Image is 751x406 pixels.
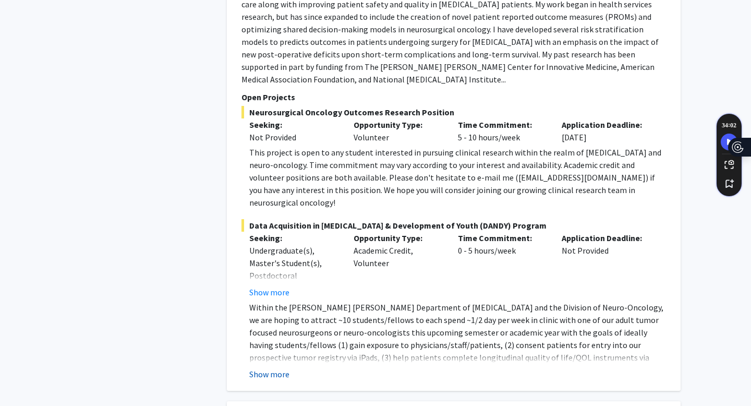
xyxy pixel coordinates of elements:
div: Not Provided [249,131,338,144]
div: 0 - 5 hours/week [450,232,554,298]
p: Within the [PERSON_NAME] [PERSON_NAME] Department of [MEDICAL_DATA] and the Division of Neuro-Onc... [249,301,666,389]
iframe: Chat [8,359,44,398]
p: Open Projects [241,91,666,103]
span: Neurosurgical Oncology Outcomes Research Position [241,106,666,118]
button: Show more [249,286,289,298]
p: Application Deadline: [562,232,650,244]
p: Seeking: [249,118,338,131]
button: Show more [249,368,289,380]
p: Opportunity Type: [354,232,442,244]
div: Not Provided [554,232,658,298]
p: Application Deadline: [562,118,650,131]
span: Data Acquisition in [MEDICAL_DATA] & Development of Youth (DANDY) Program [241,219,666,232]
p: Time Commitment: [458,232,547,244]
div: Volunteer [346,118,450,144]
div: Academic Credit, Volunteer [346,232,450,298]
p: Time Commitment: [458,118,547,131]
div: [DATE] [554,118,658,144]
div: Undergraduate(s), Master's Student(s), Postdoctoral Researcher(s) / Research Staff, Medical Resid... [249,244,338,332]
div: 5 - 10 hours/week [450,118,554,144]
div: This project is open to any student interested in pursuing clinical research within the realm of ... [249,146,666,209]
p: Opportunity Type: [354,118,442,131]
p: Seeking: [249,232,338,244]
